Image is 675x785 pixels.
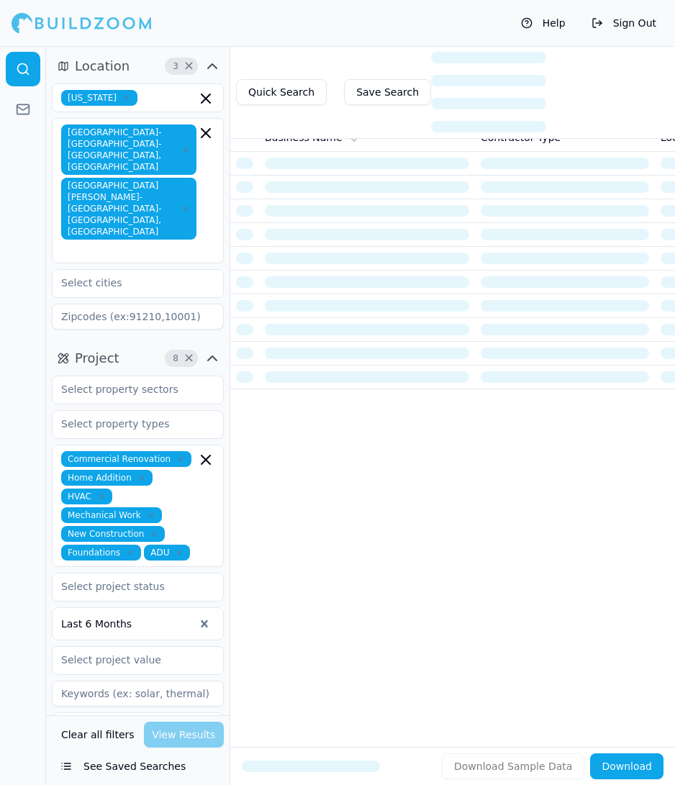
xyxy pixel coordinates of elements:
[61,526,165,542] span: New Construction
[61,90,137,106] span: [US_STATE]
[184,63,194,70] span: Clear Location filters
[53,573,205,599] input: Select project status
[52,681,224,707] input: Keywords (ex: solar, thermal)
[53,411,205,437] input: Select property types
[52,712,224,738] input: Exclude keywords
[61,451,191,467] span: Commercial Renovation
[52,55,224,78] button: Location3Clear Location filters
[144,545,190,561] span: ADU
[53,270,205,296] input: Select cities
[61,489,112,504] span: HVAC
[344,79,431,105] button: Save Search
[184,355,194,362] span: Clear Project filters
[236,79,327,105] button: Quick Search
[53,647,205,673] input: Select project value
[75,348,119,368] span: Project
[61,178,196,240] span: [GEOGRAPHIC_DATA][PERSON_NAME]-[GEOGRAPHIC_DATA]-[GEOGRAPHIC_DATA], [GEOGRAPHIC_DATA]
[53,376,205,402] input: Select property sectors
[168,59,183,73] span: 3
[75,56,130,76] span: Location
[61,545,141,561] span: Foundations
[61,470,153,486] span: Home Addition
[52,347,224,370] button: Project8Clear Project filters
[61,507,162,523] span: Mechanical Work
[52,304,224,330] input: Zipcodes (ex:91210,10001)
[52,753,224,779] button: See Saved Searches
[61,124,196,175] span: [GEOGRAPHIC_DATA]-[GEOGRAPHIC_DATA]-[GEOGRAPHIC_DATA], [GEOGRAPHIC_DATA]
[584,12,663,35] button: Sign Out
[514,12,573,35] button: Help
[58,722,138,748] button: Clear all filters
[168,351,183,366] span: 8
[590,753,663,779] button: Download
